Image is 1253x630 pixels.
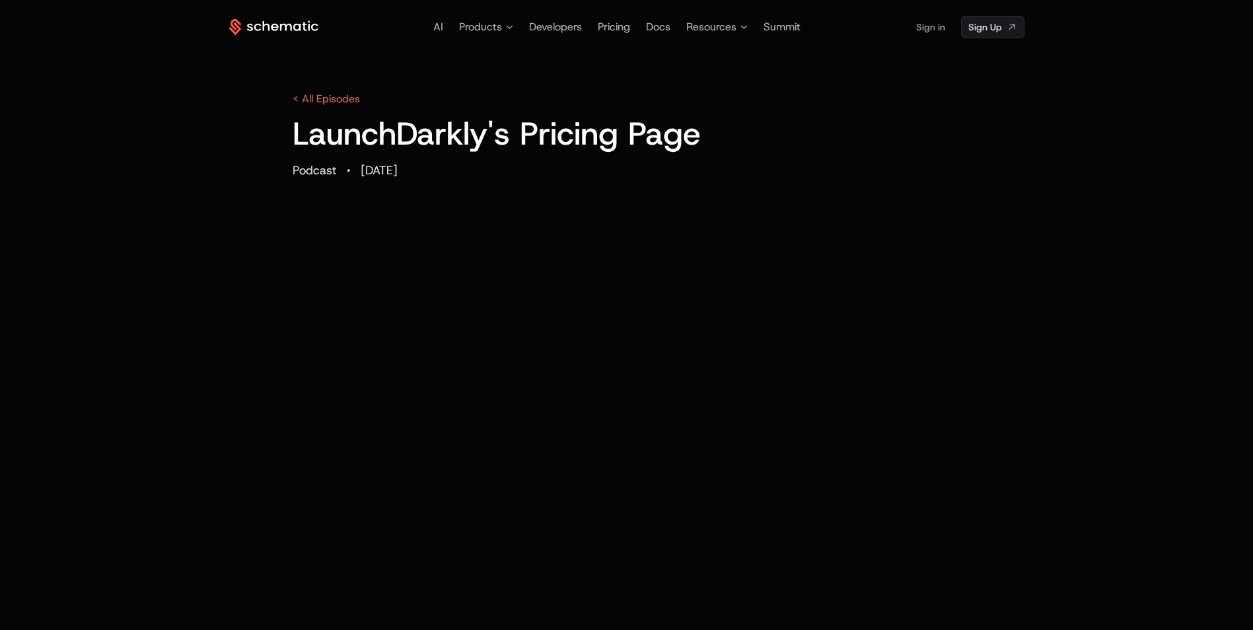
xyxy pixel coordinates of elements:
[961,16,1024,38] a: [object Object]
[293,164,336,176] div: Podcast
[646,20,670,34] a: Docs
[686,19,736,35] span: Resources
[293,92,360,106] a: < All Episodes
[598,20,630,34] a: Pricing
[459,19,502,35] span: Products
[293,112,701,155] span: LaunchDarkly's Pricing Page
[916,17,945,38] a: Sign in
[968,20,1001,34] span: Sign Up
[433,20,443,34] a: AI
[764,20,801,34] a: Summit
[347,160,350,181] div: ·
[361,164,398,176] div: [DATE]
[529,20,582,34] a: Developers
